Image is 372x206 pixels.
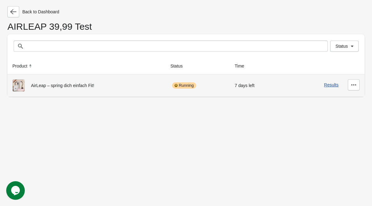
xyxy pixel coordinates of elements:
[7,24,365,34] h1: AIRLEAP 39,99 Test
[324,82,339,87] button: Results
[232,60,253,72] button: Time
[12,79,161,92] div: AirLeap – spring dich einfach Fit!
[168,60,192,72] button: Status
[172,82,196,89] div: Running
[330,41,359,52] button: Status
[6,181,26,200] iframe: chat widget
[235,79,276,92] div: 7 days left
[7,6,365,17] div: Back to Dashboard
[10,60,36,72] button: Product
[335,44,348,49] span: Status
